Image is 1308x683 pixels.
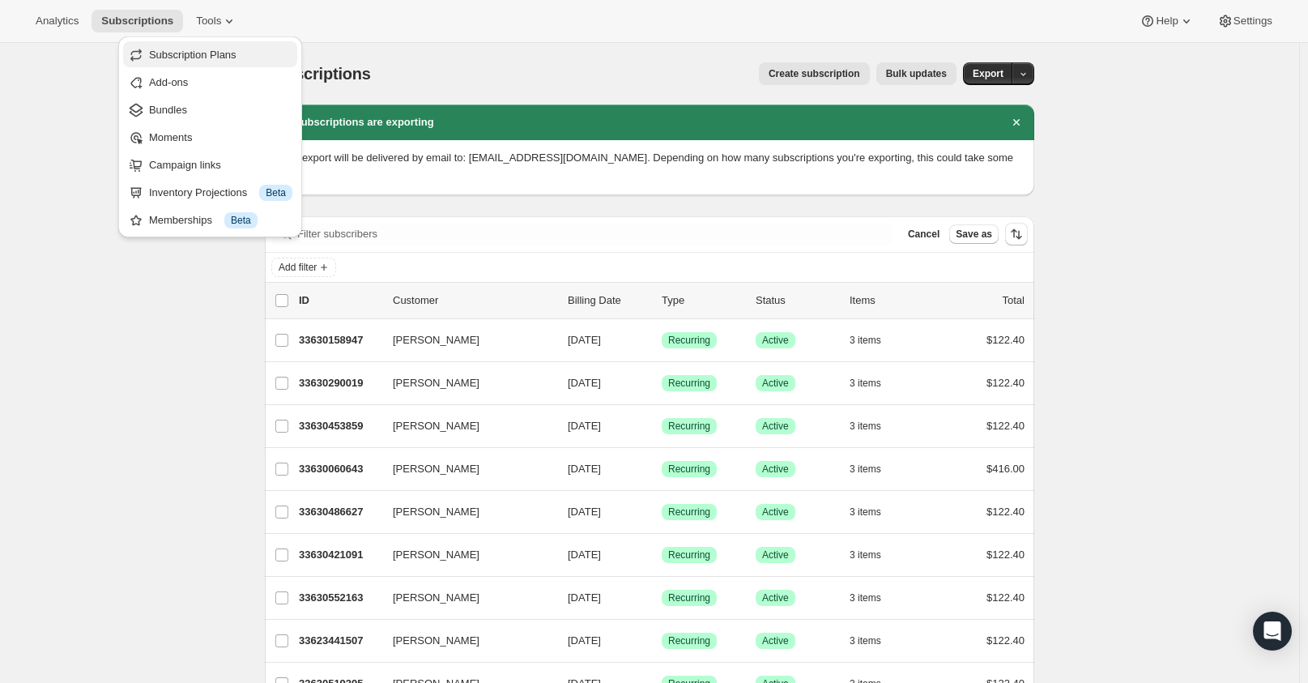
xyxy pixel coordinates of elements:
button: [PERSON_NAME] [383,327,545,353]
span: [DATE] [568,420,601,432]
button: Export [963,62,1013,85]
span: 3 items [850,377,881,390]
button: [PERSON_NAME] [383,585,545,611]
span: Recurring [668,334,710,347]
span: Recurring [668,506,710,519]
button: 3 items [850,458,899,480]
span: 3 items [850,420,881,433]
span: Add-ons [149,76,188,88]
button: 3 items [850,587,899,609]
span: $122.40 [986,377,1025,389]
p: Customer [393,292,555,309]
span: Active [762,634,789,647]
span: Campaign links [149,159,221,171]
span: Beta [266,186,286,199]
span: [PERSON_NAME] [393,590,479,606]
span: Recurring [668,420,710,433]
span: Analytics [36,15,79,28]
span: Bundles [149,104,187,116]
span: Active [762,377,789,390]
span: Recurring [668,377,710,390]
p: Billing Date [568,292,649,309]
span: $122.40 [986,420,1025,432]
span: [DATE] [568,634,601,647]
span: Export [973,67,1003,80]
span: [DATE] [568,334,601,346]
span: Active [762,420,789,433]
button: Inventory Projections [123,179,297,205]
span: Settings [1233,15,1272,28]
p: 33623441507 [299,633,380,649]
span: Active [762,463,789,476]
span: Active [762,549,789,561]
span: Your export will be delivered by email to: [EMAIL_ADDRESS][DOMAIN_NAME]. Depending on how many su... [278,152,1013,180]
span: [DATE] [568,463,601,475]
span: [PERSON_NAME] [393,375,479,391]
span: Active [762,334,789,347]
span: Subscriptions [265,65,371,83]
span: [DATE] [568,549,601,561]
button: [PERSON_NAME] [383,628,545,654]
div: 33630453859[PERSON_NAME][DATE]SuccessRecurringSuccessActive3 items$122.40 [299,415,1025,438]
button: [PERSON_NAME] [383,456,545,482]
p: Status [756,292,837,309]
span: Save as [956,228,992,241]
span: [PERSON_NAME] [393,418,479,434]
div: Items [850,292,931,309]
button: Settings [1208,10,1282,32]
span: $122.40 [986,549,1025,561]
span: Tools [196,15,221,28]
span: Help [1156,15,1178,28]
span: [DATE] [568,506,601,518]
span: Active [762,591,789,604]
p: Total [1003,292,1025,309]
span: Active [762,506,789,519]
span: 3 items [850,591,881,604]
button: Tools [186,10,247,32]
span: [PERSON_NAME] [393,332,479,348]
input: Filter subscribers [297,223,892,245]
span: [PERSON_NAME] [393,547,479,563]
span: Recurring [668,634,710,647]
div: Inventory Projections [149,185,292,201]
button: Memberships [123,207,297,233]
span: 3 items [850,506,881,519]
p: 33630486627 [299,504,380,520]
button: [PERSON_NAME] [383,542,545,568]
span: Recurring [668,549,710,561]
span: Add filter [279,261,317,274]
button: 3 items [850,372,899,395]
div: 33630060643[PERSON_NAME][DATE]SuccessRecurringSuccessActive3 items$416.00 [299,458,1025,480]
span: Subscription Plans [149,49,236,61]
button: Campaign links [123,152,297,177]
button: Cancel [901,224,946,244]
p: 33630453859 [299,418,380,434]
div: 33630486627[PERSON_NAME][DATE]SuccessRecurringSuccessActive3 items$122.40 [299,501,1025,523]
span: 3 items [850,634,881,647]
p: 33630552163 [299,590,380,606]
p: 33630290019 [299,375,380,391]
span: 3 items [850,334,881,347]
span: Create subscription [769,67,860,80]
button: Bulk updates [876,62,957,85]
button: Sort the results [1005,223,1028,245]
p: 33630060643 [299,461,380,477]
h2: Subscriptions are exporting [294,114,434,130]
div: 33630552163[PERSON_NAME][DATE]SuccessRecurringSuccessActive3 items$122.40 [299,587,1025,609]
button: Save as [949,224,999,244]
button: Subscriptions [92,10,183,32]
span: [PERSON_NAME] [393,504,479,520]
p: 33630421091 [299,547,380,563]
span: [DATE] [568,377,601,389]
button: Analytics [26,10,88,32]
button: [PERSON_NAME] [383,370,545,396]
div: 33630421091[PERSON_NAME][DATE]SuccessRecurringSuccessActive3 items$122.40 [299,544,1025,566]
button: 3 items [850,329,899,352]
div: 33630290019[PERSON_NAME][DATE]SuccessRecurringSuccessActive3 items$122.40 [299,372,1025,395]
span: 3 items [850,463,881,476]
button: Help [1130,10,1204,32]
p: ID [299,292,380,309]
span: 3 items [850,549,881,561]
span: $416.00 [986,463,1025,475]
span: [PERSON_NAME] [393,633,479,649]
